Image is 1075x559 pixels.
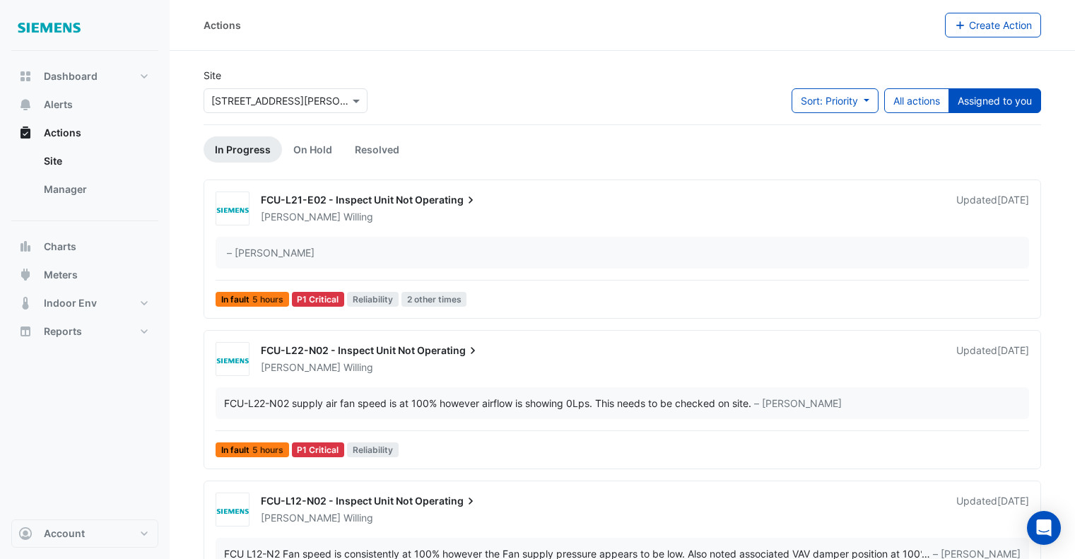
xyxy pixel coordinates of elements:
[997,194,1029,206] span: Thu 07-Aug-2025 09:19 AEST
[261,211,341,223] span: [PERSON_NAME]
[44,324,82,339] span: Reports
[204,136,282,163] a: In Progress
[216,202,249,216] img: Siemens
[261,495,413,507] span: FCU-L12-N02 - Inspect Unit Not
[11,261,158,289] button: Meters
[792,88,879,113] button: Sort: Priority
[11,317,158,346] button: Reports
[18,69,33,83] app-icon: Dashboard
[11,233,158,261] button: Charts
[44,98,73,112] span: Alerts
[18,240,33,254] app-icon: Charts
[292,442,345,457] div: P1 Critical
[801,95,858,107] span: Sort: Priority
[417,343,480,358] span: Operating
[292,292,345,307] div: P1 Critical
[18,324,33,339] app-icon: Reports
[11,62,158,90] button: Dashboard
[17,11,81,40] img: Company Logo
[44,69,98,83] span: Dashboard
[204,68,221,83] label: Site
[11,147,158,209] div: Actions
[956,494,1029,525] div: Updated
[997,344,1029,356] span: Thu 07-Aug-2025 09:00 AEST
[261,361,341,373] span: [PERSON_NAME]
[415,193,478,207] span: Operating
[282,136,343,163] a: On Hold
[204,18,241,33] div: Actions
[343,210,373,224] span: Willing
[261,194,413,206] span: FCU-L21-E02 - Inspect Unit Not
[956,343,1029,375] div: Updated
[1027,511,1061,545] div: Open Intercom Messenger
[33,175,158,204] a: Manager
[224,396,751,411] div: FCU-L22-N02 supply air fan speed is at 100% however airflow is showing 0Lps. This needs to be che...
[956,193,1029,224] div: Updated
[945,13,1042,37] button: Create Action
[11,90,158,119] button: Alerts
[44,526,85,541] span: Account
[44,268,78,282] span: Meters
[18,268,33,282] app-icon: Meters
[11,519,158,548] button: Account
[11,119,158,147] button: Actions
[216,353,249,367] img: Siemens
[343,511,373,525] span: Willing
[216,503,249,517] img: Siemens
[216,442,289,457] span: In fault
[252,295,283,304] span: 5 hours
[347,292,399,307] span: Reliability
[754,396,842,411] span: – [PERSON_NAME]
[347,442,399,457] span: Reliability
[997,495,1029,507] span: Tue 11-Mar-2025 09:16 AEDT
[969,19,1032,31] span: Create Action
[261,512,341,524] span: [PERSON_NAME]
[18,296,33,310] app-icon: Indoor Env
[343,136,411,163] a: Resolved
[401,292,467,307] span: 2 other times
[227,245,315,260] span: – [PERSON_NAME]
[44,296,97,310] span: Indoor Env
[948,88,1041,113] button: Assigned to you
[18,126,33,140] app-icon: Actions
[11,289,158,317] button: Indoor Env
[415,494,478,508] span: Operating
[44,240,76,254] span: Charts
[884,88,949,113] button: All actions
[252,446,283,454] span: 5 hours
[343,360,373,375] span: Willing
[18,98,33,112] app-icon: Alerts
[33,147,158,175] a: Site
[44,126,81,140] span: Actions
[261,344,415,356] span: FCU-L22-N02 - Inspect Unit Not
[216,292,289,307] span: In fault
